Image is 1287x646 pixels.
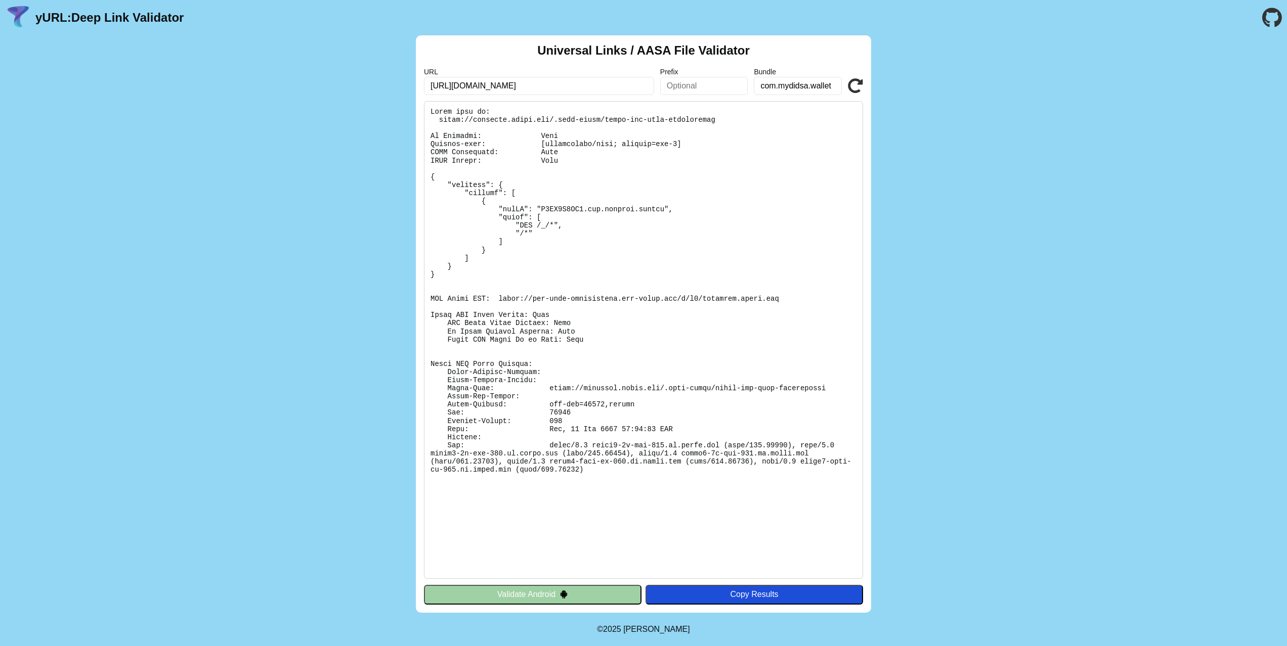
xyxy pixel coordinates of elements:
[660,77,748,95] input: Optional
[560,590,568,598] img: droidIcon.svg
[646,585,863,604] button: Copy Results
[424,101,863,579] pre: Lorem ipsu do: sitam://consecte.adipi.eli/.sedd-eiusm/tempo-inc-utla-etdoloremag Al Enimadmi: Ven...
[424,585,641,604] button: Validate Android
[597,613,690,646] footer: ©
[537,43,750,58] h2: Universal Links / AASA File Validator
[651,590,858,599] div: Copy Results
[5,5,31,31] img: yURL Logo
[35,11,184,25] a: yURL:Deep Link Validator
[424,68,654,76] label: URL
[754,68,842,76] label: Bundle
[660,68,748,76] label: Prefix
[754,77,842,95] input: Optional
[424,77,654,95] input: Required
[623,625,690,633] a: Michael Ibragimchayev's Personal Site
[603,625,621,633] span: 2025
